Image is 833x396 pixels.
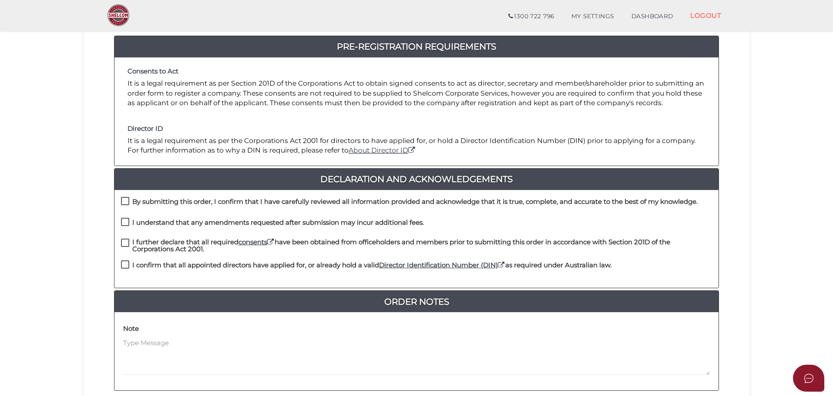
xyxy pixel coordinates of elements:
a: About Director ID [349,146,416,154]
a: 1300 722 796 [500,8,563,25]
a: Director Identification Number (DIN) [379,261,505,269]
h4: Note [123,325,139,333]
p: It is a legal requirement as per Section 201D of the Corporations Act to obtain signed consents t... [128,79,705,108]
h4: Consents to Act [128,68,705,75]
a: LOGOUT [682,7,730,24]
h4: Director ID [128,125,705,133]
a: Pre-Registration Requirements [114,40,719,53]
a: consents [238,238,275,246]
h4: I confirm that all appointed directors have applied for, or already hold a valid as required unde... [132,262,611,269]
h4: I understand that any amendments requested after submission may incur additional fees. [132,219,424,226]
a: MY SETTINGS [563,8,623,25]
h4: By submitting this order, I confirm that I have carefully reviewed all information provided and a... [132,198,698,206]
a: Order Notes [114,295,719,309]
h4: I further declare that all required have been obtained from officeholders and members prior to su... [132,239,712,253]
p: It is a legal requirement as per the Corporations Act 2001 for directors to have applied for, or ... [128,136,705,156]
a: Declaration And Acknowledgements [114,172,719,186]
a: DASHBOARD [623,8,682,25]
button: Open asap [793,365,824,392]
